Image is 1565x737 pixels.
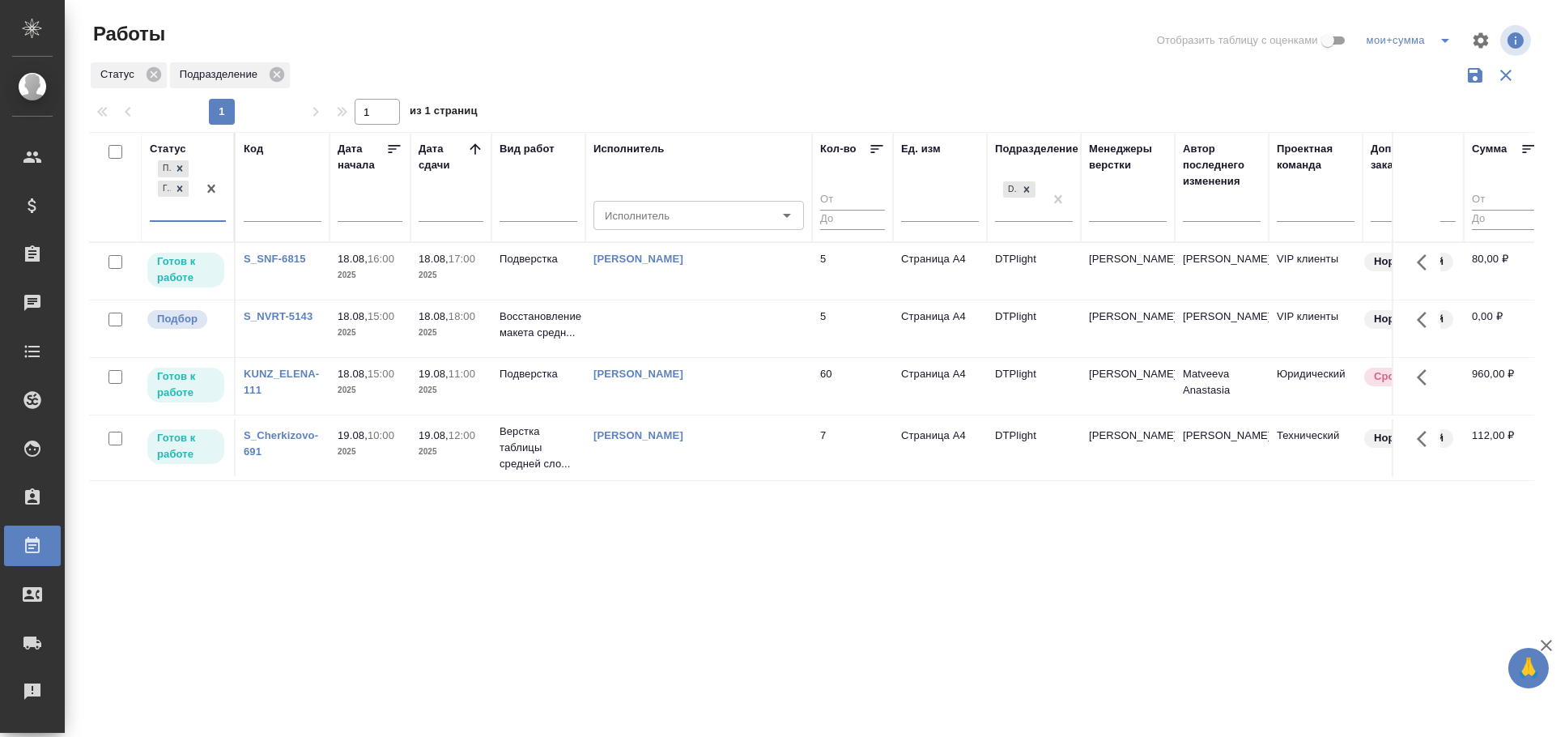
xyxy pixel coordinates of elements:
button: Здесь прячутся важные кнопки [1407,358,1446,397]
p: 18.08, [338,310,368,322]
span: Посмотреть информацию [1500,25,1534,56]
span: 🙏 [1515,651,1542,685]
div: Доп. статус заказа [1371,141,1456,173]
div: Подбор [158,160,171,177]
p: Готов к работе [157,253,215,286]
p: Срочный [1374,368,1423,385]
td: 5 [812,300,893,357]
td: 60 [812,358,893,415]
div: Дата сдачи [419,141,467,173]
p: 2025 [338,325,402,341]
p: Верстка таблицы средней сло... [500,424,577,472]
div: Исполнитель может приступить к работе [146,251,226,289]
button: Сохранить фильтры [1460,60,1491,91]
span: Настроить таблицу [1461,21,1500,60]
div: Менеджеры верстки [1089,141,1167,173]
td: 5 [812,243,893,300]
div: Ед. изм [901,141,941,157]
a: S_SNF-6815 [244,253,306,265]
p: 2025 [338,382,402,398]
p: 12:00 [449,429,475,441]
p: [PERSON_NAME] [1089,309,1167,325]
td: DTPlight [987,300,1081,357]
td: VIP клиенты [1269,300,1363,357]
p: Нормальный [1374,311,1444,327]
p: Подбор [157,311,198,327]
span: из 1 страниц [410,101,478,125]
p: 18.08, [338,368,368,380]
td: Страница А4 [893,243,987,300]
p: 18.08, [338,253,368,265]
p: Подверстка [500,251,577,267]
p: 17:00 [449,253,475,265]
p: Готов к работе [157,368,215,401]
td: Matveeva Anastasia [1175,358,1269,415]
div: Вид работ [500,141,555,157]
div: Дата начала [338,141,386,173]
div: DTPlight [1003,181,1018,198]
p: 18.08, [419,253,449,265]
button: 🙏 [1508,648,1549,688]
td: 960,00 ₽ [1464,358,1545,415]
div: Статус [150,141,186,157]
span: Отобразить таблицу с оценками [1157,32,1318,49]
a: KUNZ_ELENA-111 [244,368,319,396]
a: [PERSON_NAME] [593,429,683,441]
td: Юридический [1269,358,1363,415]
td: [PERSON_NAME] [1175,420,1269,476]
a: [PERSON_NAME] [593,368,683,380]
div: Исполнитель может приступить к работе [146,366,226,404]
p: 10:00 [368,429,394,441]
a: S_Cherkizovo-691 [244,429,318,458]
p: Нормальный [1374,430,1444,446]
p: 2025 [338,267,402,283]
div: Готов к работе [158,181,171,198]
p: 19.08, [419,429,449,441]
p: [PERSON_NAME] [1089,251,1167,267]
td: Страница А4 [893,300,987,357]
p: Нормальный [1374,253,1444,270]
input: До [820,210,885,230]
p: [PERSON_NAME] [1089,366,1167,382]
div: Сумма [1472,141,1507,157]
p: Статус [100,66,140,83]
div: Можно подбирать исполнителей [146,309,226,330]
div: split button [1363,28,1461,53]
p: 18:00 [449,310,475,322]
p: Готов к работе [157,430,215,462]
p: [PERSON_NAME] [1089,428,1167,444]
div: Автор последнего изменения [1183,141,1261,190]
p: 2025 [419,444,483,460]
div: Подразделение [170,62,290,88]
button: Сбросить фильтры [1491,60,1521,91]
div: Подразделение [995,141,1078,157]
div: Кол-во [820,141,857,157]
td: 80,00 ₽ [1464,243,1545,300]
div: Код [244,141,263,157]
p: Подразделение [180,66,263,83]
p: 2025 [419,267,483,283]
div: Подбор, Готов к работе [156,179,190,199]
span: Работы [89,21,165,47]
div: Статус [91,62,167,88]
button: Здесь прячутся важные кнопки [1407,243,1446,282]
input: От [820,190,885,210]
div: Подбор, Готов к работе [156,159,190,179]
p: 2025 [419,382,483,398]
div: DTPlight [1002,180,1037,200]
td: 7 [812,420,893,476]
a: S_NVRT-5143 [244,310,313,322]
button: Здесь прячутся важные кнопки [1407,420,1446,458]
td: [PERSON_NAME] [1175,243,1269,300]
div: Проектная команда [1277,141,1354,173]
a: [PERSON_NAME] [593,253,683,265]
p: 15:00 [368,310,394,322]
td: VIP клиенты [1269,243,1363,300]
p: 11:00 [449,368,475,380]
input: От [1472,190,1537,210]
p: 2025 [338,444,402,460]
button: Open [776,204,798,227]
button: Здесь прячутся важные кнопки [1407,300,1446,339]
td: [PERSON_NAME] [1175,300,1269,357]
p: 15:00 [368,368,394,380]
